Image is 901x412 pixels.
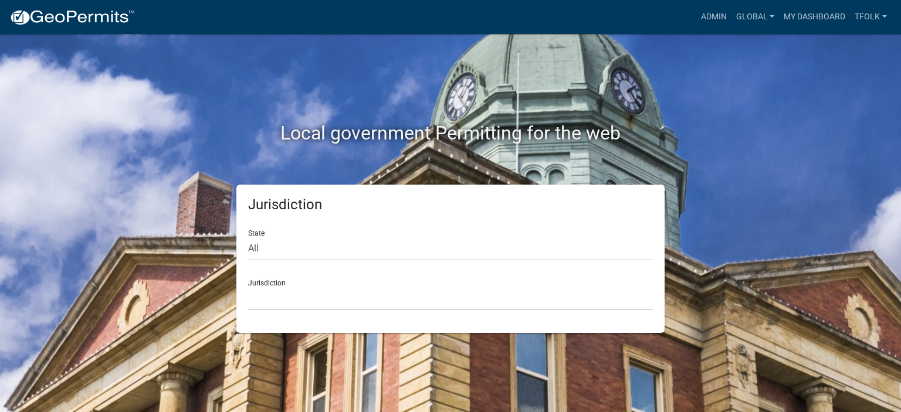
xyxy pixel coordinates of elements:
a: Global [731,6,780,28]
h5: Jurisdiction [248,196,653,213]
h2: Local government Permitting for the web [125,122,776,144]
a: tfolk [850,6,892,28]
a: My Dashboard [779,6,850,28]
a: Admin [696,6,731,28]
